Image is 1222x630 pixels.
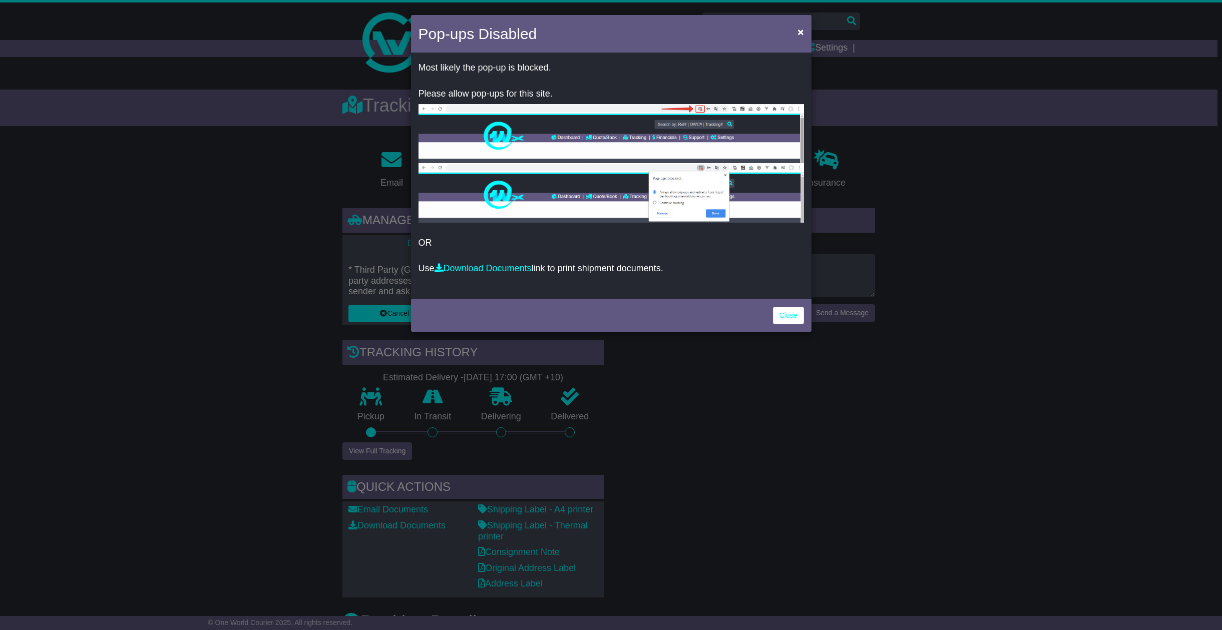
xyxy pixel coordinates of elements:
img: allow-popup-2.png [419,163,804,223]
img: allow-popup-1.png [419,104,804,163]
span: × [797,26,803,38]
p: Please allow pop-ups for this site. [419,89,804,100]
p: Most likely the pop-up is blocked. [419,63,804,74]
button: Close [792,22,808,42]
a: Close [773,307,804,324]
p: Use link to print shipment documents. [419,263,804,274]
div: OR [411,55,811,297]
a: Download Documents [435,263,532,273]
h4: Pop-ups Disabled [419,23,537,45]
